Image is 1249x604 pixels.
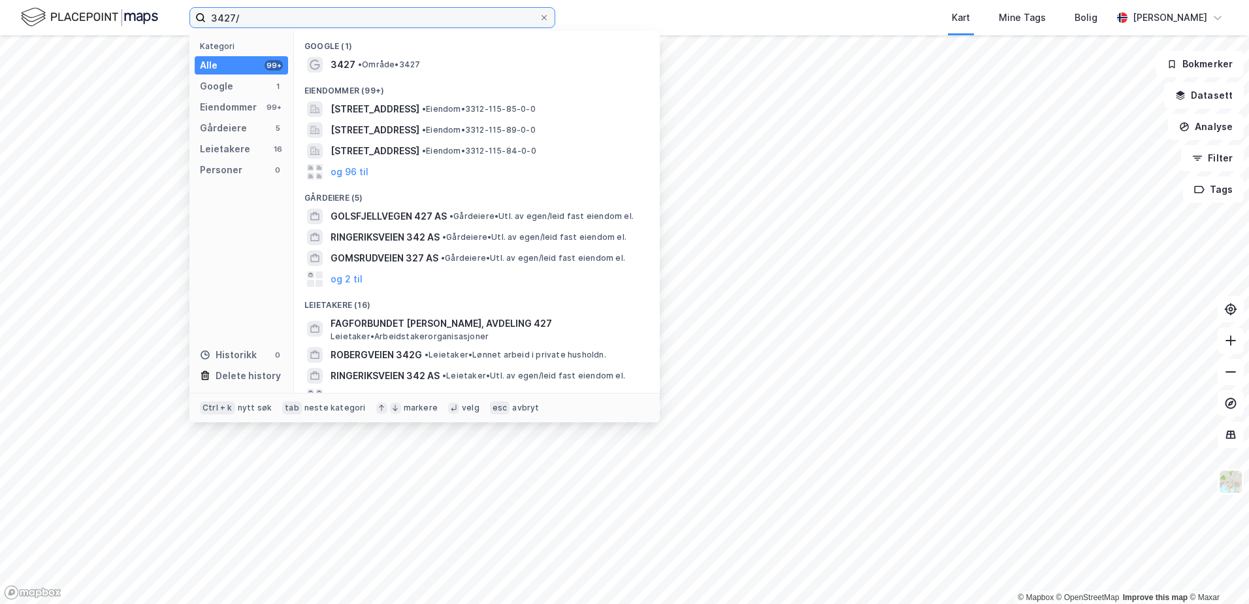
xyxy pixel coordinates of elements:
input: Søk på adresse, matrikkel, gårdeiere, leietakere eller personer [206,8,539,27]
span: Eiendom • 3312-115-89-0-0 [422,125,536,135]
div: Ctrl + k [200,401,235,414]
span: Område • 3427 [358,59,420,70]
iframe: Chat Widget [1184,541,1249,604]
span: GOLSFJELLVEGEN 427 AS [331,209,447,224]
span: 3427 [331,57,355,73]
div: Kategori [200,41,288,51]
span: Gårdeiere • Utl. av egen/leid fast eiendom el. [441,253,625,263]
div: Historikk [200,347,257,363]
button: Analyse [1168,114,1244,140]
span: Leietaker • Arbeidstakerorganisasjoner [331,331,489,342]
span: ROBERGVEIEN 342G [331,347,422,363]
button: og 96 til [331,164,368,180]
span: • [422,125,426,135]
span: [STREET_ADDRESS] [331,101,419,117]
span: RINGERIKSVEIEN 342 AS [331,368,440,384]
span: • [441,253,445,263]
div: Google (1) [294,31,660,54]
div: avbryt [512,403,539,413]
span: • [358,59,362,69]
span: Eiendom • 3312-115-85-0-0 [422,104,536,114]
span: GOMSRUDVEIEN 327 AS [331,250,438,266]
a: Mapbox homepage [4,585,61,600]
div: Leietakere [200,141,250,157]
button: Bokmerker [1156,51,1244,77]
div: neste kategori [304,403,366,413]
span: Leietaker • Lønnet arbeid i private husholdn. [425,350,606,360]
button: Tags [1183,176,1244,203]
span: Leietaker • Utl. av egen/leid fast eiendom el. [442,371,625,381]
div: Personer [200,162,242,178]
span: • [442,232,446,242]
button: og 2 til [331,271,363,287]
button: og 13 til [331,389,366,405]
div: nytt søk [238,403,272,413]
div: Delete history [216,368,281,384]
span: RINGERIKSVEIEN 342 AS [331,229,440,245]
div: Eiendommer [200,99,257,115]
div: Mine Tags [999,10,1046,25]
span: • [449,211,453,221]
img: Z [1218,469,1243,494]
button: Datasett [1164,82,1244,109]
span: • [442,371,446,380]
span: • [425,350,429,360]
div: [PERSON_NAME] [1133,10,1207,25]
div: tab [282,401,302,414]
div: 99+ [265,60,283,71]
div: markere [404,403,438,413]
div: 16 [272,144,283,154]
a: Improve this map [1123,593,1188,602]
div: Alle [200,58,218,73]
button: Filter [1181,145,1244,171]
span: Gårdeiere • Utl. av egen/leid fast eiendom el. [449,211,634,222]
span: Gårdeiere • Utl. av egen/leid fast eiendom el. [442,232,626,243]
span: FAGFORBUNDET [PERSON_NAME], AVDELING 427 [331,316,644,331]
span: [STREET_ADDRESS] [331,143,419,159]
div: Gårdeiere (5) [294,182,660,206]
div: Kart [952,10,970,25]
img: logo.f888ab2527a4732fd821a326f86c7f29.svg [21,6,158,29]
div: Eiendommer (99+) [294,75,660,99]
div: Bolig [1075,10,1097,25]
div: 0 [272,350,283,360]
span: Eiendom • 3312-115-84-0-0 [422,146,536,156]
div: Google [200,78,233,94]
div: Leietakere (16) [294,290,660,313]
a: Mapbox [1018,593,1054,602]
a: OpenStreetMap [1056,593,1120,602]
div: 1 [272,81,283,92]
div: 5 [272,123,283,133]
span: • [422,146,426,156]
span: • [422,104,426,114]
div: 0 [272,165,283,175]
div: 99+ [265,102,283,112]
span: [STREET_ADDRESS] [331,122,419,138]
div: Gårdeiere [200,120,247,136]
div: esc [490,401,510,414]
div: velg [462,403,479,413]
